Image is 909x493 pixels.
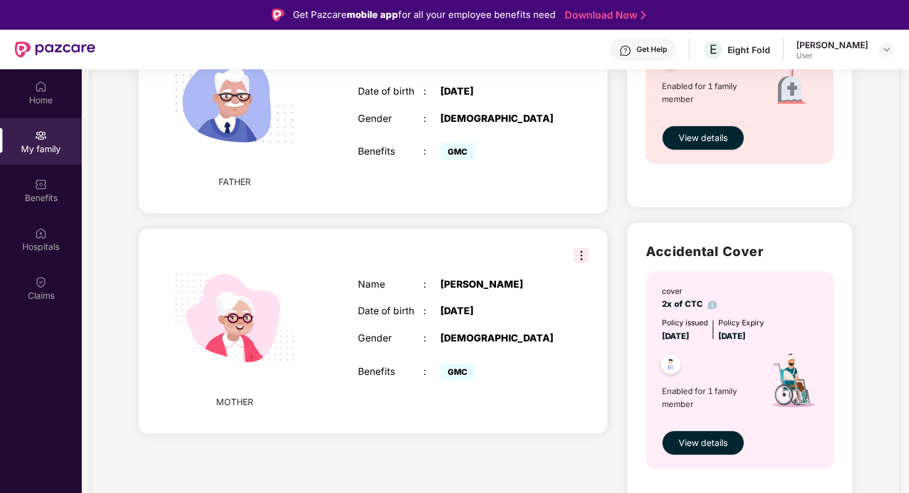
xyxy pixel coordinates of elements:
button: View details [662,126,744,150]
div: [DEMOGRAPHIC_DATA] [440,333,555,345]
div: [PERSON_NAME] [440,279,555,291]
div: [DEMOGRAPHIC_DATA] [440,113,555,125]
div: Date of birth [358,86,424,98]
img: svg+xml;base64,PHN2ZyB4bWxucz0iaHR0cDovL3d3dy53My5vcmcvMjAwMC9zdmciIHdpZHRoPSIyMjQiIGhlaWdodD0iMT... [158,241,311,395]
span: View details [679,436,728,450]
div: [DATE] [440,86,555,98]
div: Eight Fold [728,44,770,56]
img: info [708,301,717,310]
div: Gender [358,113,424,125]
div: : [424,366,440,378]
strong: mobile app [347,9,398,20]
div: : [424,113,440,125]
img: svg+xml;base64,PHN2ZyBpZD0iRHJvcGRvd24tMzJ4MzIiIHhtbG5zPSJodHRwOi8vd3d3LnczLm9yZy8yMDAwL3N2ZyIgd2... [882,45,892,54]
img: svg+xml;base64,PHN2ZyBpZD0iQmVuZWZpdHMiIHhtbG5zPSJodHRwOi8vd3d3LnczLm9yZy8yMDAwL3N2ZyIgd2lkdGg9Ij... [35,178,47,191]
div: Benefits [358,366,424,378]
img: icon [754,37,830,119]
div: User [796,51,868,61]
a: Download Now [565,9,642,22]
img: svg+xml;base64,PHN2ZyBpZD0iQ2xhaW0iIHhtbG5zPSJodHRwOi8vd3d3LnczLm9yZy8yMDAwL3N2ZyIgd2lkdGg9IjIwIi... [35,276,47,288]
img: svg+xml;base64,PHN2ZyBpZD0iSG9zcGl0YWxzIiB4bWxucz0iaHR0cDovL3d3dy53My5vcmcvMjAwMC9zdmciIHdpZHRoPS... [35,227,47,239]
img: Logo [272,9,284,21]
div: Get Pazcare for all your employee benefits need [293,7,555,22]
div: Policy Expiry [718,317,764,328]
img: svg+xml;base64,PHN2ZyB3aWR0aD0iMzIiIGhlaWdodD0iMzIiIHZpZXdCb3g9IjAgMCAzMiAzMiIgZmlsbD0ibm9uZSIgeG... [574,248,589,263]
span: E [710,42,717,57]
img: icon [754,343,830,425]
img: svg+xml;base64,PHN2ZyB4bWxucz0iaHR0cDovL3d3dy53My5vcmcvMjAwMC9zdmciIHdpZHRoPSI0OC45NDMiIGhlaWdodD... [656,351,686,382]
div: [DATE] [440,306,555,317]
img: svg+xml;base64,PHN2ZyBpZD0iSG9tZSIgeG1sbnM9Imh0dHA6Ly93d3cudzMub3JnLzIwMDAvc3ZnIiB3aWR0aD0iMjAiIG... [35,80,47,93]
span: View details [679,131,728,145]
span: 2x of CTC [662,299,717,309]
span: Enabled for 1 family member [662,80,754,105]
img: svg+xml;base64,PHN2ZyB3aWR0aD0iMjAiIGhlaWdodD0iMjAiIHZpZXdCb3g9IjAgMCAyMCAyMCIgZmlsbD0ibm9uZSIgeG... [35,129,47,142]
span: [DATE] [662,331,689,341]
button: View details [662,431,744,455]
span: Enabled for 1 family member [662,385,754,410]
span: GMC [440,143,475,160]
div: Benefits [358,146,424,158]
div: Date of birth [358,306,424,317]
span: GMC [440,363,475,380]
img: Stroke [641,9,646,22]
span: MOTHER [216,395,253,409]
span: FATHER [219,175,251,189]
img: svg+xml;base64,PHN2ZyB4bWxucz0iaHR0cDovL3d3dy53My5vcmcvMjAwMC9zdmciIHhtbG5zOnhsaW5rPSJodHRwOi8vd3... [158,22,311,175]
img: svg+xml;base64,PHN2ZyBpZD0iSGVscC0zMngzMiIgeG1sbnM9Imh0dHA6Ly93d3cudzMub3JnLzIwMDAvc3ZnIiB3aWR0aD... [619,45,632,57]
div: [PERSON_NAME] [796,39,868,51]
div: : [424,279,440,291]
div: : [424,146,440,158]
div: Name [358,279,424,291]
div: Gender [358,333,424,345]
div: : [424,333,440,345]
div: cover [662,285,717,297]
div: Policy issued [662,317,708,328]
span: [DATE] [718,331,746,341]
div: : [424,306,440,317]
h2: Accidental Cover [646,241,833,262]
img: New Pazcare Logo [15,41,95,58]
div: : [424,86,440,98]
div: Get Help [637,45,667,54]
